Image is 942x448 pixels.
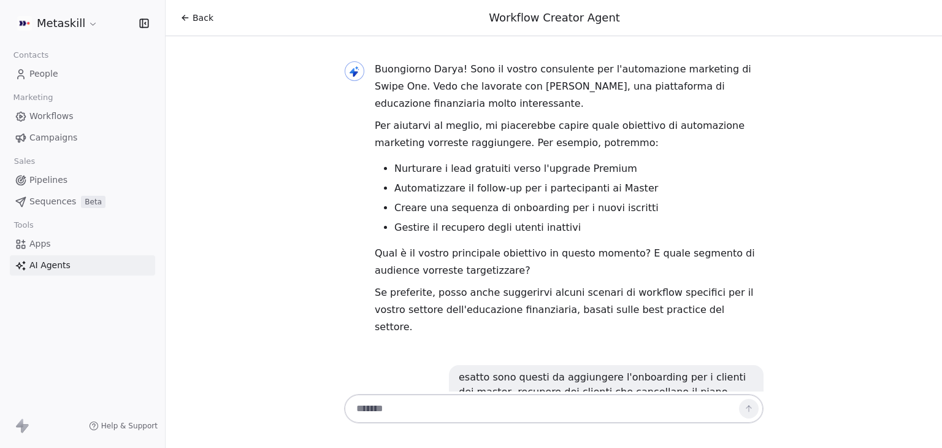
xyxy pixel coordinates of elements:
[17,16,32,31] img: AVATAR%20METASKILL%20-%20Colori%20Positivo.png
[37,15,85,31] span: Metaskill
[29,131,77,144] span: Campaigns
[10,191,155,212] a: SequencesBeta
[10,128,155,148] a: Campaigns
[375,284,764,336] p: Se preferite, posso anche suggerirvi alcuni scenari di workflow specifici per il vostro settore d...
[81,196,105,208] span: Beta
[10,170,155,190] a: Pipelines
[9,216,39,234] span: Tools
[394,201,764,215] li: Creare una sequenza di onboarding per i nuovi iscritti
[8,88,58,107] span: Marketing
[29,195,76,208] span: Sequences
[10,64,155,84] a: People
[29,174,67,187] span: Pipelines
[459,370,754,414] div: esatto sono questi da aggiungere l'onboarding per i clienti dei master, recupero dei clienti che ...
[193,12,213,24] span: Back
[9,152,40,171] span: Sales
[29,110,74,123] span: Workflows
[375,117,764,152] p: Per aiutarvi al meglio, mi piacerebbe capire quale obiettivo di automazione marketing vorreste ra...
[29,68,58,80] span: People
[394,220,764,235] li: Gestire il recupero degli utenti inattivi
[10,255,155,276] a: AI Agents
[10,234,155,254] a: Apps
[489,11,620,24] span: Workflow Creator Agent
[394,181,764,196] li: Automatizzare il follow-up per i partecipanti ai Master
[375,61,764,112] p: Buongiorno Darya! Sono il vostro consulente per l'automazione marketing di Swipe One. Vedo che la...
[15,13,101,34] button: Metaskill
[29,238,51,250] span: Apps
[375,245,764,279] p: Qual è il vostro principale obiettivo in questo momento? E quale segmento di audience vorreste ta...
[89,421,158,431] a: Help & Support
[10,106,155,126] a: Workflows
[8,46,54,64] span: Contacts
[394,161,764,176] li: Nurturare i lead gratuiti verso l'upgrade Premium
[29,259,71,272] span: AI Agents
[101,421,158,431] span: Help & Support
